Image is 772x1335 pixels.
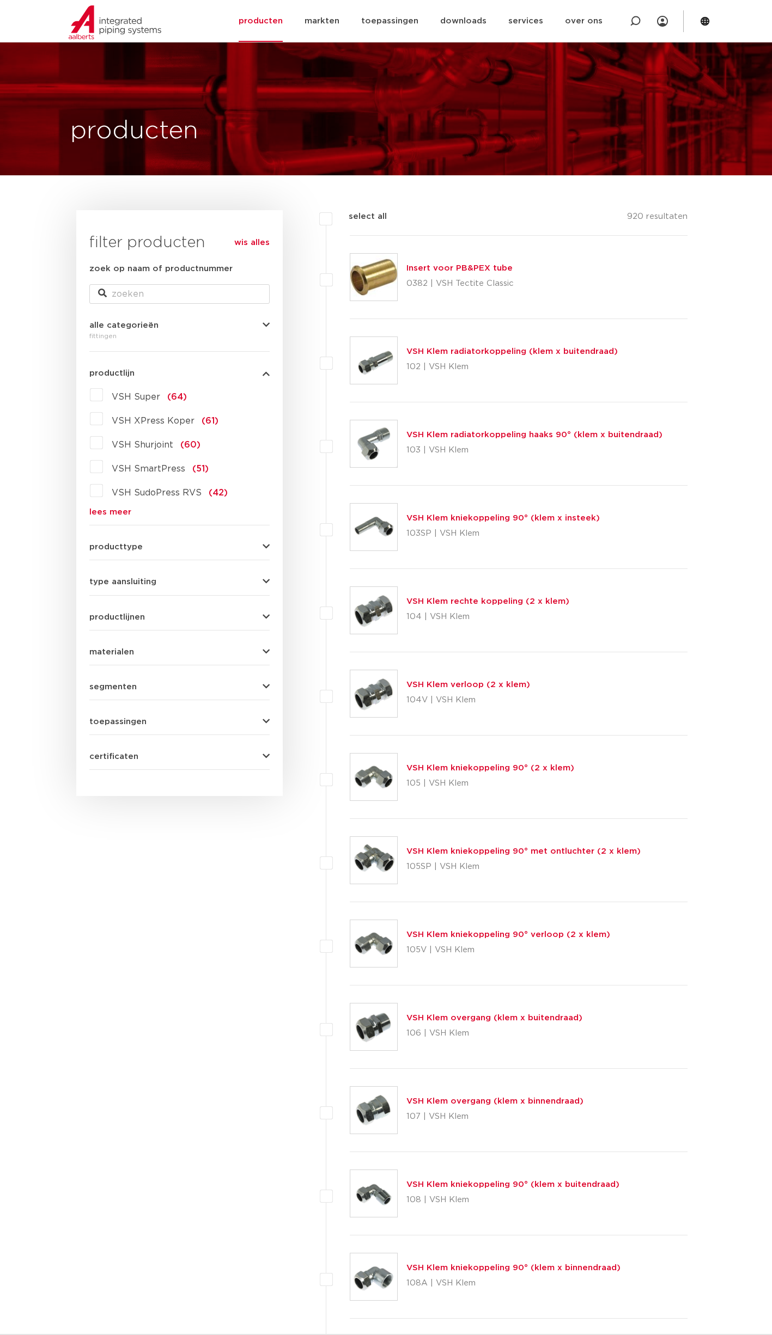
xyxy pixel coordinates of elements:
[89,232,270,254] h3: filter producten
[89,683,270,691] button: segmenten
[350,1253,397,1300] img: Thumbnail for VSH Klem kniekoppeling 90° (klem x binnendraad)
[406,858,641,875] p: 105SP | VSH Klem
[350,1170,397,1217] img: Thumbnail for VSH Klem kniekoppeling 90° (klem x buitendraad)
[89,648,134,656] span: materialen
[350,504,397,550] img: Thumbnail for VSH Klem kniekoppeling 90° (klem x insteek)
[112,488,202,497] span: VSH SudoPress RVS
[406,597,569,605] a: VSH Klem rechte koppeling (2 x klem)
[657,9,668,33] div: my IPS
[192,464,209,473] span: (51)
[89,543,270,551] button: producttype
[627,210,688,227] p: 920 resultaten
[406,431,662,439] a: VSH Klem radiatorkoppeling haaks 90° (klem x buitendraad)
[406,1108,583,1125] p: 107 | VSH Klem
[350,1003,397,1050] img: Thumbnail for VSH Klem overgang (klem x buitendraad)
[89,752,270,761] button: certificaten
[406,1180,619,1189] a: VSH Klem kniekoppeling 90° (klem x buitendraad)
[350,837,397,884] img: Thumbnail for VSH Klem kniekoppeling 90° met ontluchter (2 x klem)
[406,608,569,626] p: 104 | VSH Klem
[406,941,610,959] p: 105V | VSH Klem
[406,1275,621,1292] p: 108A | VSH Klem
[89,284,270,304] input: zoeken
[89,718,270,726] button: toepassingen
[406,1191,619,1209] p: 108 | VSH Klem
[112,440,173,449] span: VSH Shurjoint
[406,691,530,709] p: 104V | VSH Klem
[89,329,270,342] div: fittingen
[406,930,610,939] a: VSH Klem kniekoppeling 90° verloop (2 x klem)
[180,440,200,449] span: (60)
[89,508,270,516] a: lees meer
[350,754,397,800] img: Thumbnail for VSH Klem kniekoppeling 90° (2 x klem)
[112,417,194,425] span: VSH XPress Koper
[167,393,187,401] span: (64)
[89,578,270,586] button: type aansluiting
[89,321,159,329] span: alle categorieën
[350,254,397,301] img: Thumbnail for Insert voor PB&PEX tube
[350,420,397,467] img: Thumbnail for VSH Klem radiatorkoppeling haaks 90° (klem x buitendraad)
[234,236,270,249] a: wis alles
[89,718,147,726] span: toepassingen
[70,114,198,149] h1: producten
[406,514,600,522] a: VSH Klem kniekoppeling 90° (klem x insteek)
[202,417,218,425] span: (61)
[406,847,641,855] a: VSH Klem kniekoppeling 90° met ontluchter (2 x klem)
[89,578,156,586] span: type aansluiting
[350,1087,397,1134] img: Thumbnail for VSH Klem overgang (klem x binnendraad)
[406,1014,582,1022] a: VSH Klem overgang (klem x buitendraad)
[406,525,600,542] p: 103SP | VSH Klem
[112,393,160,401] span: VSH Super
[406,1025,582,1042] p: 106 | VSH Klem
[406,275,514,292] p: 0382 | VSH Tectite Classic
[89,613,145,621] span: productlijnen
[89,369,135,377] span: productlijn
[406,347,618,356] a: VSH Klem radiatorkoppeling (klem x buitendraad)
[89,683,137,691] span: segmenten
[406,681,530,689] a: VSH Klem verloop (2 x klem)
[350,670,397,717] img: Thumbnail for VSH Klem verloop (2 x klem)
[350,587,397,634] img: Thumbnail for VSH Klem rechte koppeling (2 x klem)
[112,464,185,473] span: VSH SmartPress
[89,613,270,621] button: productlijnen
[350,337,397,384] img: Thumbnail for VSH Klem radiatorkoppeling (klem x buitendraad)
[89,321,270,329] button: alle categorieën
[89,648,270,656] button: materialen
[406,358,618,376] p: 102 | VSH Klem
[89,752,138,761] span: certificaten
[89,262,233,275] label: zoek op naam of productnummer
[406,1264,621,1272] a: VSH Klem kniekoppeling 90° (klem x binnendraad)
[89,543,143,551] span: producttype
[350,920,397,967] img: Thumbnail for VSH Klem kniekoppeling 90° verloop (2 x klem)
[406,264,513,272] a: Insert voor PB&PEX tube
[406,1097,583,1105] a: VSH Klem overgang (klem x binnendraad)
[406,775,574,792] p: 105 | VSH Klem
[406,764,574,772] a: VSH Klem kniekoppeling 90° (2 x klem)
[406,442,662,459] p: 103 | VSH Klem
[332,210,387,223] label: select all
[89,369,270,377] button: productlijn
[209,488,228,497] span: (42)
